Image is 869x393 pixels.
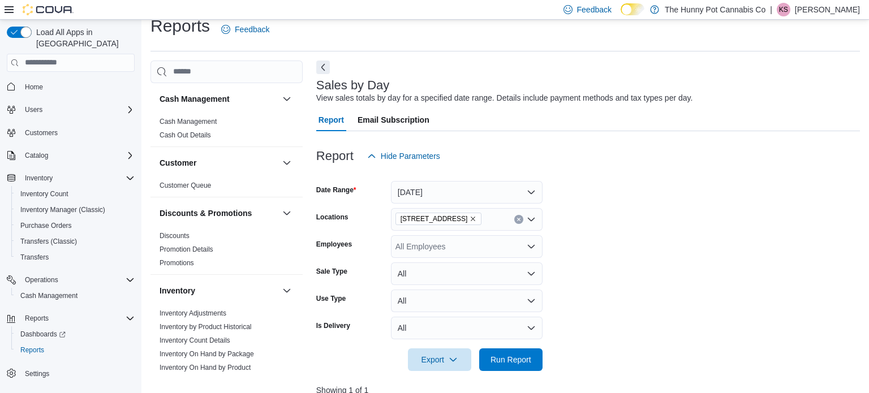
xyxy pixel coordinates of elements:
[20,273,135,287] span: Operations
[160,208,278,219] button: Discounts & Promotions
[20,171,57,185] button: Inventory
[16,235,135,248] span: Transfers (Classic)
[20,149,135,162] span: Catalog
[316,149,354,163] h3: Report
[16,327,135,341] span: Dashboards
[20,149,53,162] button: Catalog
[160,309,226,317] a: Inventory Adjustments
[160,350,254,358] a: Inventory On Hand by Package
[316,61,330,74] button: Next
[160,377,228,386] span: Inventory Transactions
[527,215,536,224] button: Open list of options
[160,208,252,219] h3: Discounts & Promotions
[160,259,194,267] a: Promotions
[16,343,135,357] span: Reports
[316,240,352,249] label: Employees
[25,128,58,137] span: Customers
[316,321,350,330] label: Is Delivery
[160,182,211,189] a: Customer Queue
[16,235,81,248] a: Transfers (Classic)
[25,369,49,378] span: Settings
[408,348,471,371] button: Export
[779,3,788,16] span: KS
[160,93,230,105] h3: Cash Management
[401,213,468,224] span: [STREET_ADDRESS]
[160,322,252,331] span: Inventory by Product Historical
[20,103,135,116] span: Users
[280,206,294,220] button: Discounts & Promotions
[20,312,53,325] button: Reports
[20,171,135,185] span: Inventory
[20,205,105,214] span: Inventory Manager (Classic)
[160,232,190,240] a: Discounts
[2,148,139,163] button: Catalog
[479,348,543,371] button: Run Report
[160,157,196,169] h3: Customer
[20,367,54,381] a: Settings
[280,284,294,297] button: Inventory
[16,187,135,201] span: Inventory Count
[160,336,230,344] a: Inventory Count Details
[2,102,139,118] button: Users
[280,92,294,106] button: Cash Management
[11,234,139,249] button: Transfers (Classic)
[358,109,429,131] span: Email Subscription
[777,3,790,16] div: Kandice Sparks
[381,150,440,162] span: Hide Parameters
[25,83,43,92] span: Home
[23,4,74,15] img: Cova
[160,231,190,240] span: Discounts
[25,151,48,160] span: Catalog
[160,349,254,359] span: Inventory On Hand by Package
[20,80,135,94] span: Home
[11,249,139,265] button: Transfers
[160,377,228,385] a: Inventory Transactions
[16,251,135,264] span: Transfers
[2,272,139,288] button: Operations
[2,310,139,326] button: Reports
[25,174,53,183] span: Inventory
[150,15,210,37] h1: Reports
[160,363,251,372] span: Inventory On Hand by Product
[316,213,349,222] label: Locations
[16,327,70,341] a: Dashboards
[150,229,303,274] div: Discounts & Promotions
[665,3,765,16] p: The Hunny Pot Cannabis Co
[16,289,82,303] a: Cash Management
[16,343,49,357] a: Reports
[514,215,523,224] button: Clear input
[316,294,346,303] label: Use Type
[160,131,211,140] span: Cash Out Details
[160,309,226,318] span: Inventory Adjustments
[160,323,252,331] a: Inventory by Product Historical
[160,364,251,372] a: Inventory On Hand by Product
[32,27,135,49] span: Load All Apps in [GEOGRAPHIC_DATA]
[217,18,274,41] a: Feedback
[20,221,72,230] span: Purchase Orders
[391,181,543,204] button: [DATE]
[25,275,58,284] span: Operations
[577,4,612,15] span: Feedback
[235,24,269,35] span: Feedback
[16,219,76,232] a: Purchase Orders
[150,179,303,197] div: Customer
[770,3,772,16] p: |
[2,365,139,381] button: Settings
[16,187,73,201] a: Inventory Count
[160,117,217,126] span: Cash Management
[621,3,644,15] input: Dark Mode
[16,251,53,264] a: Transfers
[160,118,217,126] a: Cash Management
[20,80,48,94] a: Home
[2,124,139,141] button: Customers
[319,109,344,131] span: Report
[20,126,135,140] span: Customers
[20,273,63,287] button: Operations
[20,291,78,300] span: Cash Management
[470,215,476,222] button: Remove 2500 Hurontario St from selection in this group
[20,126,62,140] a: Customers
[160,258,194,267] span: Promotions
[25,314,49,323] span: Reports
[16,203,135,217] span: Inventory Manager (Classic)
